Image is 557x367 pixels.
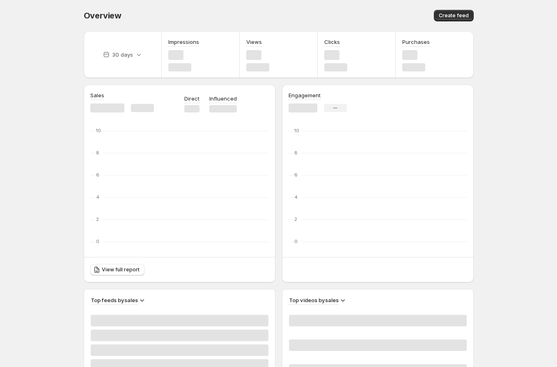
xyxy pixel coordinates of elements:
[294,150,298,156] text: 8
[402,38,430,46] h3: Purchases
[324,38,340,46] h3: Clicks
[439,12,469,19] span: Create feed
[246,38,262,46] h3: Views
[294,128,299,133] text: 10
[434,10,474,21] button: Create feed
[168,38,199,46] h3: Impressions
[96,172,99,178] text: 6
[112,50,133,59] p: 30 days
[294,194,298,200] text: 4
[184,94,199,103] p: Direct
[102,266,140,273] span: View full report
[294,239,298,244] text: 0
[96,194,99,200] text: 4
[96,128,101,133] text: 10
[209,94,237,103] p: Influenced
[289,91,321,99] h3: Engagement
[294,216,297,222] text: 2
[91,296,138,304] h3: Top feeds by sales
[96,216,99,222] text: 2
[289,296,339,304] h3: Top videos by sales
[96,239,99,244] text: 0
[84,11,121,21] span: Overview
[90,264,144,275] a: View full report
[294,172,298,178] text: 6
[90,91,104,99] h3: Sales
[96,150,99,156] text: 8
